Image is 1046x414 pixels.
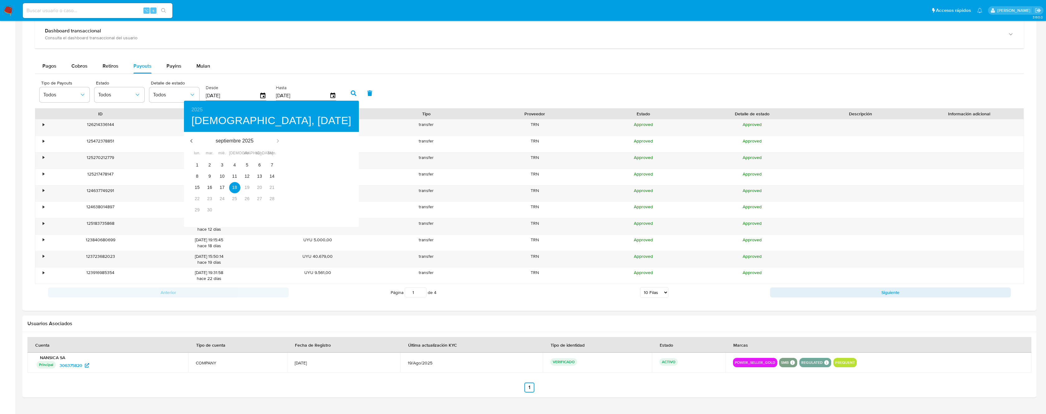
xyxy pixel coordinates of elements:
p: 14 [270,173,275,179]
p: 15 [195,184,200,190]
button: 2 [204,160,215,171]
span: dom. [267,150,278,156]
p: 5 [246,162,248,168]
p: 3 [221,162,224,168]
p: 10 [220,173,225,179]
button: 1 [192,160,203,171]
span: [DEMOGRAPHIC_DATA]. [229,150,240,156]
p: 11 [232,173,237,179]
button: 12 [242,171,253,182]
button: 8 [192,171,203,182]
p: 7 [271,162,273,168]
p: 1 [196,162,199,168]
p: 17 [220,184,225,190]
button: 7 [267,160,278,171]
p: 9 [209,173,211,179]
span: lun. [192,150,203,156]
button: [DEMOGRAPHIC_DATA], [DATE] [191,114,351,127]
span: sáb. [254,150,265,156]
span: mié. [217,150,228,156]
button: 5 [242,160,253,171]
button: 9 [204,171,215,182]
button: 15 [192,182,203,193]
span: mar. [204,150,215,156]
p: septiembre 2025 [199,137,270,145]
p: 18 [232,184,237,190]
p: 2 [209,162,211,168]
button: 10 [217,171,228,182]
button: 18 [229,182,240,193]
button: 6 [254,160,265,171]
button: 3 [217,160,228,171]
button: 2025 [191,105,203,114]
p: 13 [257,173,262,179]
button: 17 [217,182,228,193]
p: 6 [258,162,261,168]
span: vie. [242,150,253,156]
button: 4 [229,160,240,171]
button: 13 [254,171,265,182]
button: 16 [204,182,215,193]
p: 16 [207,184,212,190]
button: 14 [267,171,278,182]
button: 11 [229,171,240,182]
p: 8 [196,173,199,179]
p: 12 [245,173,250,179]
p: 4 [234,162,236,168]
